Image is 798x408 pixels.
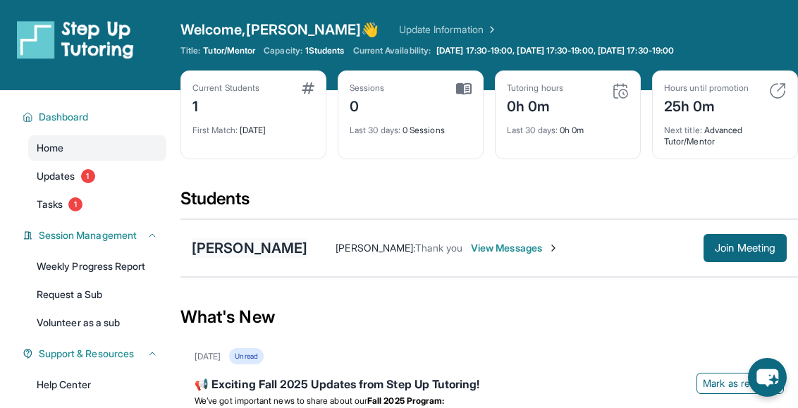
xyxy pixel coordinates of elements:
[350,125,400,135] span: Last 30 days :
[507,82,563,94] div: Tutoring hours
[484,23,498,37] img: Chevron Right
[17,20,134,59] img: logo
[37,197,63,211] span: Tasks
[456,82,472,95] img: card
[696,373,784,394] button: Mark as read
[548,242,559,254] img: Chevron-Right
[180,20,379,39] span: Welcome, [PERSON_NAME] 👋
[336,242,415,254] span: [PERSON_NAME] :
[37,141,63,155] span: Home
[180,187,798,218] div: Students
[33,110,158,124] button: Dashboard
[353,45,431,56] span: Current Availability:
[81,169,95,183] span: 1
[33,228,158,242] button: Session Management
[664,125,702,135] span: Next title :
[612,82,629,99] img: card
[664,82,749,94] div: Hours until promotion
[664,94,749,116] div: 25h 0m
[192,94,259,116] div: 1
[305,45,345,56] span: 1 Students
[350,94,385,116] div: 0
[180,286,798,348] div: What's New
[367,395,444,406] strong: Fall 2025 Program:
[715,244,775,252] span: Join Meeting
[28,163,166,189] a: Updates1
[195,351,221,362] div: [DATE]
[192,125,238,135] span: First Match :
[192,238,307,258] div: [PERSON_NAME]
[28,372,166,397] a: Help Center
[436,45,674,56] span: [DATE] 17:30-19:00, [DATE] 17:30-19:00, [DATE] 17:30-19:00
[28,135,166,161] a: Home
[507,94,563,116] div: 0h 0m
[39,228,137,242] span: Session Management
[195,376,784,395] div: 📢 Exciting Fall 2025 Updates from Step Up Tutoring!
[203,45,255,56] span: Tutor/Mentor
[704,234,787,262] button: Join Meeting
[664,116,786,147] div: Advanced Tutor/Mentor
[33,347,158,361] button: Support & Resources
[39,110,89,124] span: Dashboard
[180,45,200,56] span: Title:
[68,197,82,211] span: 1
[28,282,166,307] a: Request a Sub
[192,116,314,136] div: [DATE]
[748,358,787,397] button: chat-button
[37,169,75,183] span: Updates
[195,395,367,406] span: We’ve got important news to share about our
[229,348,263,364] div: Unread
[434,45,677,56] a: [DATE] 17:30-19:00, [DATE] 17:30-19:00, [DATE] 17:30-19:00
[350,116,472,136] div: 0 Sessions
[507,125,558,135] span: Last 30 days :
[28,192,166,217] a: Tasks1
[350,82,385,94] div: Sessions
[192,82,259,94] div: Current Students
[399,23,498,37] a: Update Information
[415,242,462,254] span: Thank you
[28,310,166,335] a: Volunteer as a sub
[28,254,166,279] a: Weekly Progress Report
[769,82,786,99] img: card
[471,241,559,255] span: View Messages
[302,82,314,94] img: card
[507,116,629,136] div: 0h 0m
[703,376,761,390] span: Mark as read
[264,45,302,56] span: Capacity:
[39,347,134,361] span: Support & Resources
